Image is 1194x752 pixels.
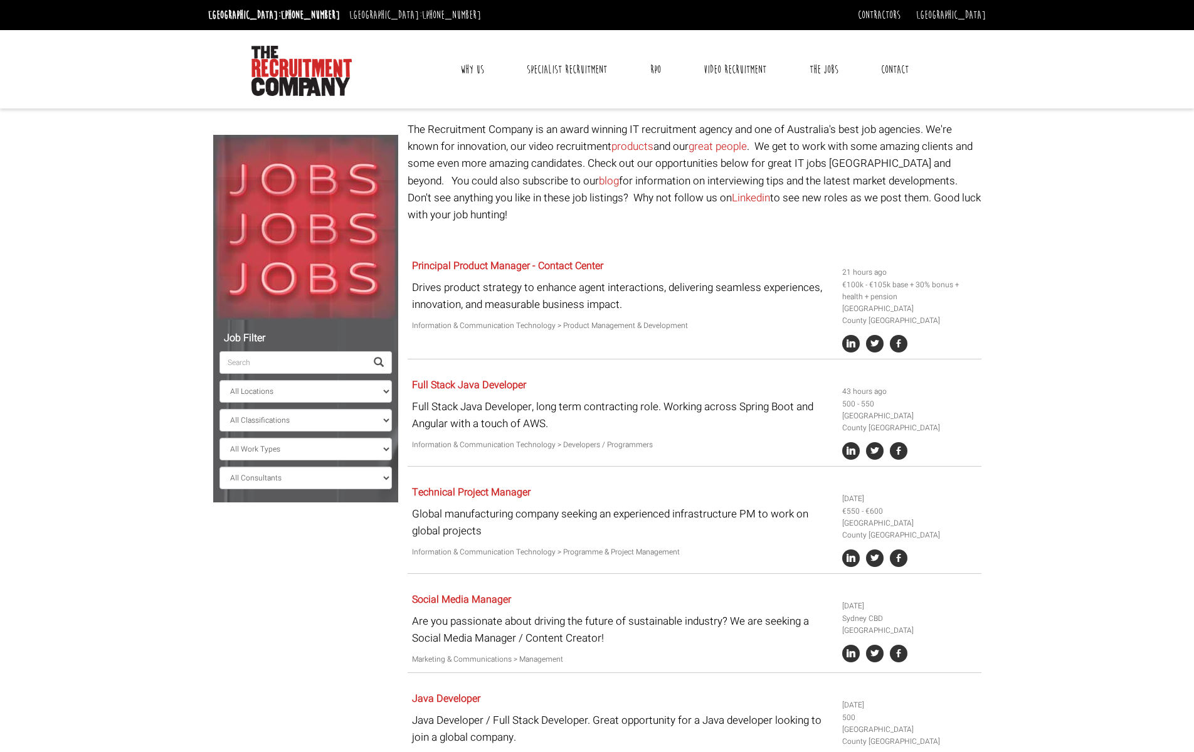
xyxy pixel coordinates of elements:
a: Specialist Recruitment [517,54,616,85]
a: Technical Project Manager [412,485,531,500]
li: €100k - €105k base + 30% bonus + health + pension [842,279,976,303]
a: Why Us [451,54,494,85]
p: Information & Communication Technology > Developers / Programmers [412,439,833,451]
a: Principal Product Manager - Contact Center [412,258,603,273]
a: RPO [641,54,670,85]
a: Full Stack Java Developer [412,378,526,393]
a: Contractors [858,8,901,22]
li: 43 hours ago [842,386,976,398]
a: Social Media Manager [412,592,511,607]
li: [DATE] [842,600,976,612]
img: Jobs, Jobs, Jobs [213,135,398,320]
a: Contact [872,54,918,85]
li: Sydney CBD [GEOGRAPHIC_DATA] [842,613,976,637]
li: [GEOGRAPHIC_DATA]: [346,5,484,25]
li: [GEOGRAPHIC_DATA] County [GEOGRAPHIC_DATA] [842,303,976,327]
li: 21 hours ago [842,267,976,278]
a: [PHONE_NUMBER] [422,8,481,22]
a: Video Recruitment [694,54,776,85]
a: Linkedin [732,190,770,206]
a: The Jobs [800,54,848,85]
p: Drives product strategy to enhance agent interactions, delivering seamless experiences, innovatio... [412,279,833,313]
p: Are you passionate about driving the future of sustainable industry? We are seeking a Social Medi... [412,613,833,647]
li: €550 - €600 [842,506,976,517]
img: The Recruitment Company [251,46,352,96]
li: [GEOGRAPHIC_DATA] County [GEOGRAPHIC_DATA] [842,517,976,541]
li: [DATE] [842,493,976,505]
p: Information & Communication Technology > Product Management & Development [412,320,833,332]
p: Marketing & Communications > Management [412,654,833,665]
p: The Recruitment Company is an award winning IT recruitment agency and one of Australia's best job... [408,121,981,223]
li: 500 - 550 [842,398,976,410]
p: Full Stack Java Developer, long term contracting role. Working across Spring Boot and Angular wit... [412,398,833,432]
a: [PHONE_NUMBER] [281,8,340,22]
p: Java Developer / Full Stack Developer. Great opportunity for a Java developer looking to join a g... [412,712,833,746]
p: Global manufacturing company seeking an experienced infrastructure PM to work on global projects [412,506,833,539]
a: products [611,139,653,154]
li: [GEOGRAPHIC_DATA] County [GEOGRAPHIC_DATA] [842,410,976,434]
a: Java Developer [412,691,480,706]
li: [DATE] [842,699,976,711]
li: [GEOGRAPHIC_DATA] County [GEOGRAPHIC_DATA] [842,724,976,748]
h5: Job Filter [219,333,392,344]
a: [GEOGRAPHIC_DATA] [916,8,986,22]
a: great people [689,139,747,154]
a: blog [599,173,619,189]
input: Search [219,351,366,374]
p: Information & Communication Technology > Programme & Project Management [412,546,833,558]
li: [GEOGRAPHIC_DATA]: [205,5,343,25]
li: 500 [842,712,976,724]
